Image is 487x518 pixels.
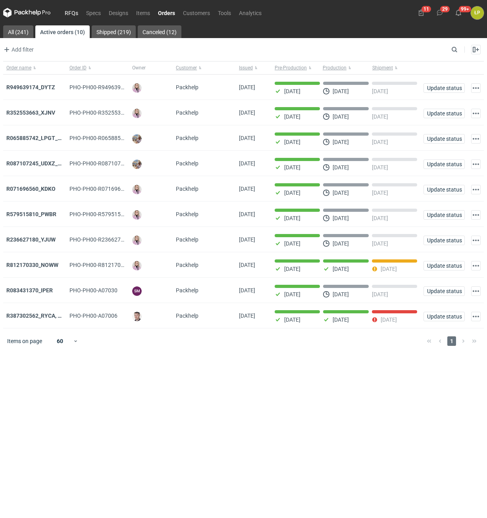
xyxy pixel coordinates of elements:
button: Update status [423,236,465,245]
span: PHO-PH00-R352553663_XJNV [69,109,147,116]
p: [DATE] [333,164,349,171]
img: Klaudia Wiśniewska [132,236,142,245]
strong: R579515810_PWBR [6,211,56,217]
span: Items on page [7,337,42,345]
p: [DATE] [372,291,388,297]
button: Actions [471,109,481,118]
p: [DATE] [372,190,388,196]
a: R083431370_IPER [6,287,53,294]
img: Klaudia Wiśniewska [132,261,142,271]
button: Actions [471,312,481,321]
span: Update status [427,238,461,243]
span: Update status [427,85,461,91]
button: Actions [471,261,481,271]
span: PHO-PH00-R579515810_PWBR [69,211,148,217]
p: [DATE] [372,113,388,120]
span: 15/07/2025 [239,313,255,319]
button: Issued [236,61,271,74]
button: Production [321,61,371,74]
p: [DATE] [372,139,388,145]
a: RFQs [61,8,82,17]
div: Łukasz Postawa [471,6,484,19]
span: Update status [427,314,461,319]
p: [DATE] [284,215,300,221]
span: Packhelp [176,109,198,116]
p: [DATE] [284,317,300,323]
button: Update status [423,185,465,194]
span: 31/07/2025 [239,186,255,192]
span: Order ID [69,65,87,71]
span: 24/07/2025 [239,287,255,294]
button: Shipment [371,61,420,74]
span: Update status [427,288,461,294]
span: Shipment [372,65,393,71]
button: Actions [471,159,481,169]
a: All (241) [3,25,33,38]
img: Michał Palasek [132,159,142,169]
span: Issued [239,65,253,71]
img: Klaudia Wiśniewska [132,210,142,220]
span: PHO-PH00-R065885742_LPGT_MVNK [69,135,165,141]
p: [DATE] [372,88,388,94]
a: R236627180_YJUW [6,236,56,243]
button: Actions [471,134,481,144]
p: [DATE] [284,139,300,145]
button: 99+ [452,6,465,19]
img: Klaudia Wiśniewska [132,109,142,118]
a: Orders [154,8,179,17]
p: [DATE] [381,266,397,272]
span: Update status [427,187,461,192]
span: Packhelp [176,211,198,217]
span: Production [323,65,346,71]
button: Order ID [66,61,129,74]
p: [DATE] [284,190,300,196]
button: Actions [471,236,481,245]
a: R387302562_RYCA, MZKI, CDBB [6,313,88,319]
strong: R812170330_NOWW [6,262,58,268]
p: [DATE] [284,240,300,247]
button: Actions [471,286,481,296]
button: Update status [423,286,465,296]
a: R065885742_LPGT_MVNK [6,135,73,141]
span: 05/08/2025 [239,135,255,141]
span: Pre-Production [275,65,307,71]
img: Maciej Sikora [132,312,142,321]
span: Packhelp [176,262,198,268]
button: 29 [433,6,446,19]
button: Update status [423,109,465,118]
p: [DATE] [333,291,349,297]
span: Packhelp [176,135,198,141]
button: Update status [423,261,465,271]
span: 01/08/2025 [239,160,255,167]
span: Packhelp [176,84,198,90]
strong: R352553663_XJNV [6,109,55,116]
a: Designs [105,8,132,17]
span: PHO-PH00-R087107245_UDXZ_TPPN [69,160,163,167]
span: Update status [427,136,461,142]
strong: R949639174_DYTZ [6,84,55,90]
a: Specs [82,8,105,17]
p: [DATE] [284,164,300,171]
span: Add filter [2,45,34,54]
img: Michał Palasek [132,134,142,144]
span: Update status [427,161,461,167]
button: ŁP [471,6,484,19]
svg: Packhelp Pro [3,8,51,17]
a: R071696560_KDKO [6,186,56,192]
p: [DATE] [381,317,397,323]
button: Update status [423,210,465,220]
p: [DATE] [284,88,300,94]
span: Update status [427,111,461,116]
p: [DATE] [284,113,300,120]
span: Customer [176,65,197,71]
span: Packhelp [176,160,198,167]
figcaption: SM [132,286,142,296]
span: Packhelp [176,287,198,294]
span: Update status [427,212,461,218]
